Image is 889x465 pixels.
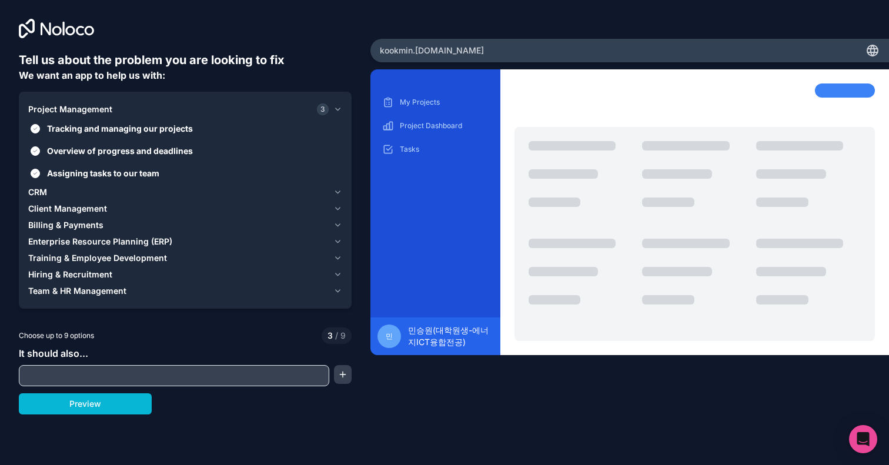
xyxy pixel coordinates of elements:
span: Assigning tasks to our team [47,167,340,179]
span: / [335,330,338,340]
span: Enterprise Resource Planning (ERP) [28,236,172,247]
button: Overview of progress and deadlines [31,146,40,156]
span: 민‍ [386,332,393,341]
span: Training & Employee Development [28,252,167,264]
span: 3 [327,330,333,342]
span: 9 [333,330,346,342]
p: Project Dashboard [400,121,489,131]
span: Overview of progress and deadlines [47,145,340,157]
p: My Projects [400,98,489,107]
div: Open Intercom Messenger [849,425,877,453]
button: Team & HR Management [28,283,342,299]
span: Team & HR Management [28,285,126,297]
span: kookmin .[DOMAIN_NAME] [380,45,484,56]
button: Preview [19,393,152,414]
h6: Tell us about the problem you are looking to fix [19,52,352,68]
span: We want an app to help us with: [19,69,165,81]
div: Project Management3 [28,118,342,184]
span: Billing & Payments [28,219,103,231]
button: Assigning tasks to our team [31,169,40,178]
span: 민승원(대학원생-에너지ICT융합전공) ‍ [408,325,493,348]
span: It should also... [19,347,88,359]
button: Billing & Payments [28,217,342,233]
button: Enterprise Resource Planning (ERP) [28,233,342,250]
button: Project Management3 [28,101,342,118]
span: Tracking and managing our projects [47,122,340,135]
span: Project Management [28,103,112,115]
button: Training & Employee Development [28,250,342,266]
p: Tasks [400,145,489,154]
button: Client Management [28,200,342,217]
span: Client Management [28,203,107,215]
span: 3 [317,103,329,115]
span: Choose up to 9 options [19,330,94,341]
button: Tracking and managing our projects [31,124,40,133]
span: CRM [28,186,47,198]
span: Hiring & Recruitment [28,269,112,280]
button: Hiring & Recruitment [28,266,342,283]
div: scrollable content [380,93,491,308]
button: CRM [28,184,342,200]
